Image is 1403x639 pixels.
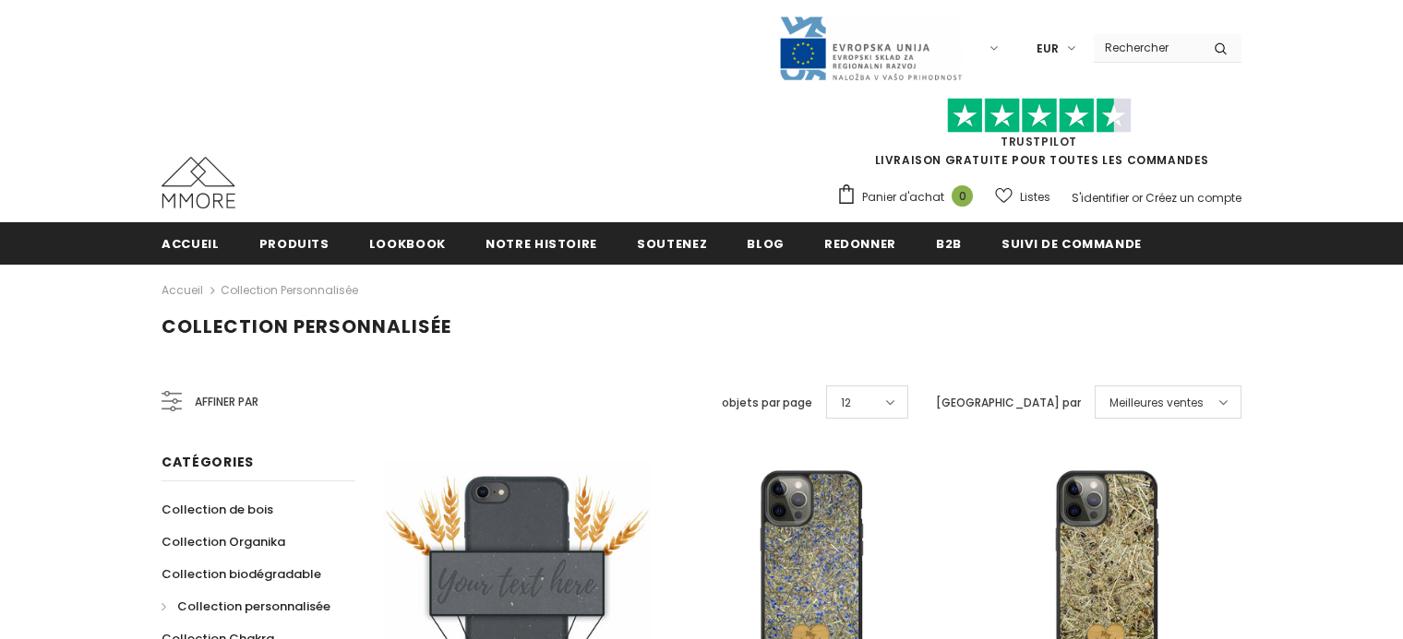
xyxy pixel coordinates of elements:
[259,235,330,253] span: Produits
[747,235,785,253] span: Blog
[1001,134,1077,149] a: TrustPilot
[369,222,446,264] a: Lookbook
[162,157,235,208] img: Cas MMORE
[1001,222,1142,264] a: Suivi de commande
[824,222,896,264] a: Redonner
[369,235,446,253] span: Lookbook
[162,558,321,590] a: Collection biodégradable
[1072,190,1129,206] a: S'identifier
[836,106,1241,168] span: LIVRAISON GRATUITE POUR TOUTES LES COMMANDES
[162,314,451,339] span: Collection personnalisée
[1132,190,1143,206] span: or
[162,235,220,253] span: Accueil
[162,493,273,526] a: Collection de bois
[778,15,963,82] img: Javni Razpis
[637,222,707,264] a: soutenez
[486,235,597,253] span: Notre histoire
[162,565,321,583] span: Collection biodégradable
[952,185,973,207] span: 0
[841,394,851,412] span: 12
[1037,40,1059,58] span: EUR
[162,533,285,550] span: Collection Organika
[824,235,896,253] span: Redonner
[162,279,203,302] a: Accueil
[637,235,707,253] span: soutenez
[936,235,962,253] span: B2B
[1001,235,1142,253] span: Suivi de commande
[162,526,285,558] a: Collection Organika
[936,222,962,264] a: B2B
[778,40,963,55] a: Javni Razpis
[747,222,785,264] a: Blog
[259,222,330,264] a: Produits
[162,590,330,622] a: Collection personnalisée
[1094,34,1200,61] input: Search Site
[1109,394,1204,412] span: Meilleures ventes
[486,222,597,264] a: Notre histoire
[1020,188,1050,207] span: Listes
[836,183,982,211] a: Panier d'achat 0
[995,181,1050,213] a: Listes
[162,453,254,471] span: Catégories
[1145,190,1241,206] a: Créez un compte
[195,392,258,412] span: Affiner par
[947,98,1132,134] img: Faites confiance aux étoiles pilotes
[722,394,812,412] label: objets par page
[162,222,220,264] a: Accueil
[936,394,1081,412] label: [GEOGRAPHIC_DATA] par
[162,501,273,518] span: Collection de bois
[221,282,358,298] a: Collection personnalisée
[862,188,944,207] span: Panier d'achat
[177,598,330,615] span: Collection personnalisée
